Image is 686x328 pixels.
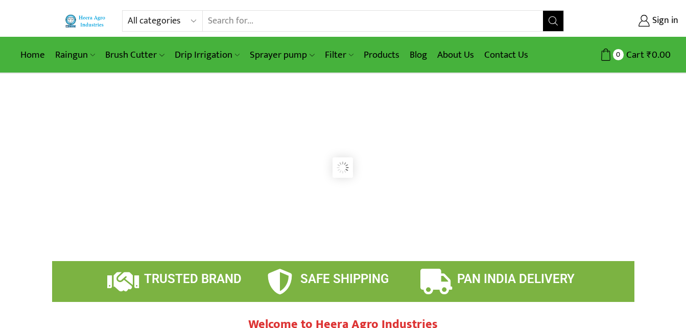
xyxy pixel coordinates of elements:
span: PAN INDIA DELIVERY [457,272,575,286]
button: Search button [543,11,563,31]
a: Drip Irrigation [170,43,245,67]
a: 0 Cart ₹0.00 [574,45,671,64]
input: Search for... [203,11,543,31]
a: Products [359,43,405,67]
span: 0 [613,49,624,60]
bdi: 0.00 [647,47,671,63]
a: Sprayer pump [245,43,319,67]
a: Sign in [579,12,678,30]
a: Contact Us [479,43,533,67]
span: TRUSTED BRAND [144,272,242,286]
a: Home [15,43,50,67]
a: Filter [320,43,359,67]
span: SAFE SHIPPING [300,272,389,286]
span: Cart [624,48,644,62]
a: About Us [432,43,479,67]
a: Blog [405,43,432,67]
a: Brush Cutter [100,43,169,67]
a: Raingun [50,43,100,67]
span: Sign in [650,14,678,28]
span: ₹ [647,47,652,63]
